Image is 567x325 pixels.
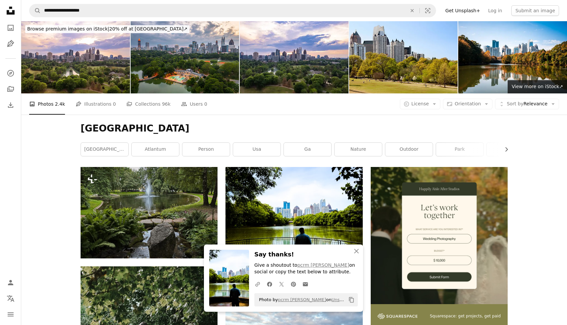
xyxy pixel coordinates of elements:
[81,210,218,216] a: Pond with fountain in public park Slottsparken at the Royal Palace in Oslo, Norway, Europe
[4,67,17,80] a: Explore
[378,313,417,319] img: file-1747939142011-51e5cc87e3c9
[441,5,484,16] a: Get Unsplash+
[21,21,130,93] img: iconic view of Atlanta skyline over Piedmont Park
[225,215,362,221] a: a man standing on a bridge looking at the water
[507,101,547,107] span: Relevance
[204,100,207,108] span: 0
[162,100,170,108] span: 96k
[487,143,534,156] a: tree
[182,143,230,156] a: person
[346,294,357,305] button: Copy to clipboard
[278,297,326,302] a: pcrm [PERSON_NAME]
[4,21,17,34] a: Photos
[21,21,193,37] a: Browse premium images on iStock|20% off at [GEOGRAPHIC_DATA]↗
[400,99,441,109] button: License
[225,167,362,270] img: a man standing on a bridge looking at the water
[507,101,523,106] span: Sort by
[458,21,567,93] img: Reflection Of Buildings In Lake
[27,26,187,31] span: 20% off at [GEOGRAPHIC_DATA] ↗
[332,297,351,302] a: Unsplash
[405,4,419,17] button: Clear
[27,26,109,31] span: Browse premium images on iStock |
[287,277,299,291] a: Share on Pinterest
[436,143,483,156] a: park
[4,308,17,321] button: Menu
[254,250,358,259] h3: Say thanks!
[455,101,481,106] span: Orientation
[484,5,506,16] a: Log in
[29,4,436,17] form: Find visuals sitewide
[132,143,179,156] a: atlantum
[4,82,17,96] a: Collections
[411,101,429,106] span: License
[508,80,567,93] a: View more on iStock↗
[371,167,508,304] img: file-1747939393036-2c53a76c450aimage
[443,99,492,109] button: Orientation
[349,21,458,93] img: Atlanta
[81,123,508,135] h1: [GEOGRAPHIC_DATA]
[495,99,559,109] button: Sort byRelevance
[131,21,239,93] img: Atlanta, Georgia, USA Over Piedmont Park
[113,100,116,108] span: 0
[240,21,348,93] img: dramatic sunset over Atlanta skyline with park on a beautiful day
[181,93,207,115] a: Users 0
[81,167,218,258] img: Pond with fountain in public park Slottsparken at the Royal Palace in Oslo, Norway, Europe
[299,277,311,291] a: Share over email
[264,277,276,291] a: Share on Facebook
[276,277,287,291] a: Share on Twitter
[4,37,17,50] a: Illustrations
[335,143,382,156] a: nature
[76,93,116,115] a: Illustrations 0
[4,276,17,289] a: Log in / Sign up
[500,143,508,156] button: scroll list to the right
[254,262,358,275] p: Give a shoutout to on social or copy the text below to attribute.
[511,5,559,16] button: Submit an image
[430,313,501,319] span: Squarespace: get projects, get paid
[126,93,170,115] a: Collections 96k
[256,295,346,305] span: Photo by on
[385,143,433,156] a: outdoor
[297,262,349,268] a: pcrm [PERSON_NAME]
[233,143,281,156] a: usa
[512,84,563,89] span: View more on iStock ↗
[4,98,17,112] a: Download History
[420,4,436,17] button: Visual search
[81,143,128,156] a: [GEOGRAPHIC_DATA]
[30,4,41,17] button: Search Unsplash
[4,292,17,305] button: Language
[284,143,331,156] a: ga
